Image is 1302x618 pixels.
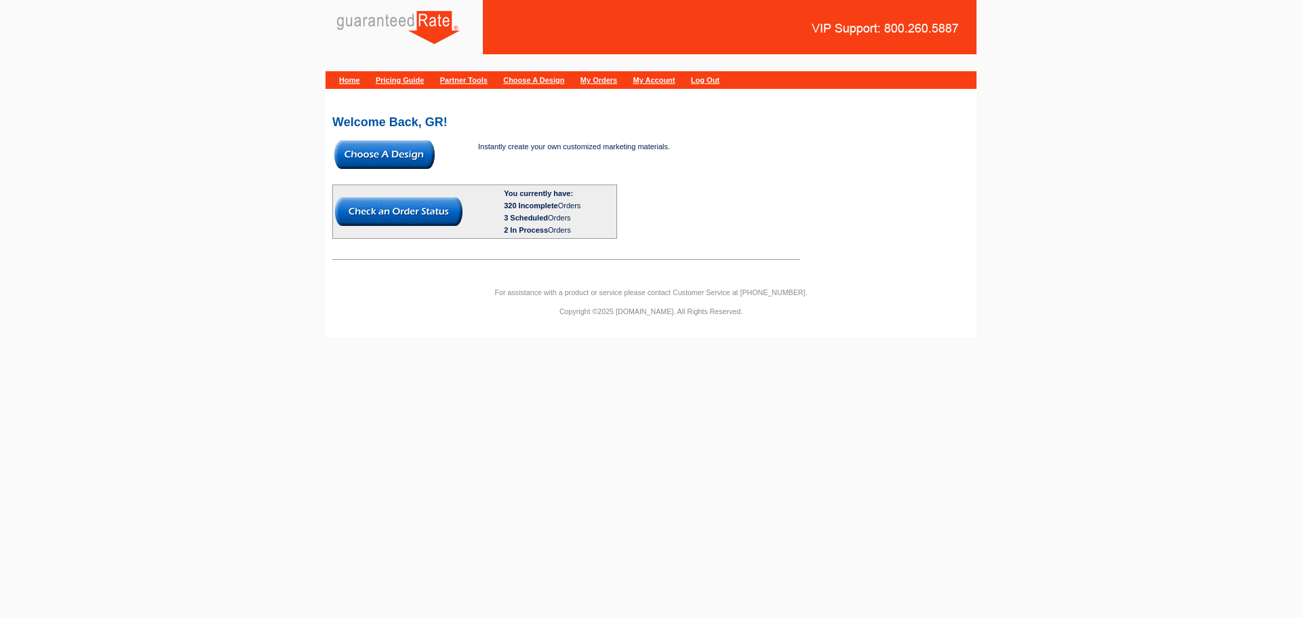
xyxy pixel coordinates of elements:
[334,140,435,169] img: button-choose-design.gif
[325,305,976,317] p: Copyright ©2025 [DOMAIN_NAME]. All Rights Reserved.
[504,226,548,234] span: 2 In Process
[691,76,719,84] a: Log Out
[504,189,573,197] b: You currently have:
[335,197,462,226] img: button-check-order-status.gif
[376,76,425,84] a: Pricing Guide
[503,76,564,84] a: Choose A Design
[580,76,617,84] a: My Orders
[332,116,970,128] h2: Welcome Back, GR!
[440,76,488,84] a: Partner Tools
[504,199,614,236] div: Orders Orders Orders
[325,286,976,298] p: For assistance with a product or service please contact Customer Service at [PHONE_NUMBER].
[504,214,548,222] span: 3 Scheduled
[504,201,557,210] span: 320 Incomplete
[339,76,360,84] a: Home
[478,142,670,151] span: Instantly create your own customized marketing materials.
[633,76,675,84] a: My Account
